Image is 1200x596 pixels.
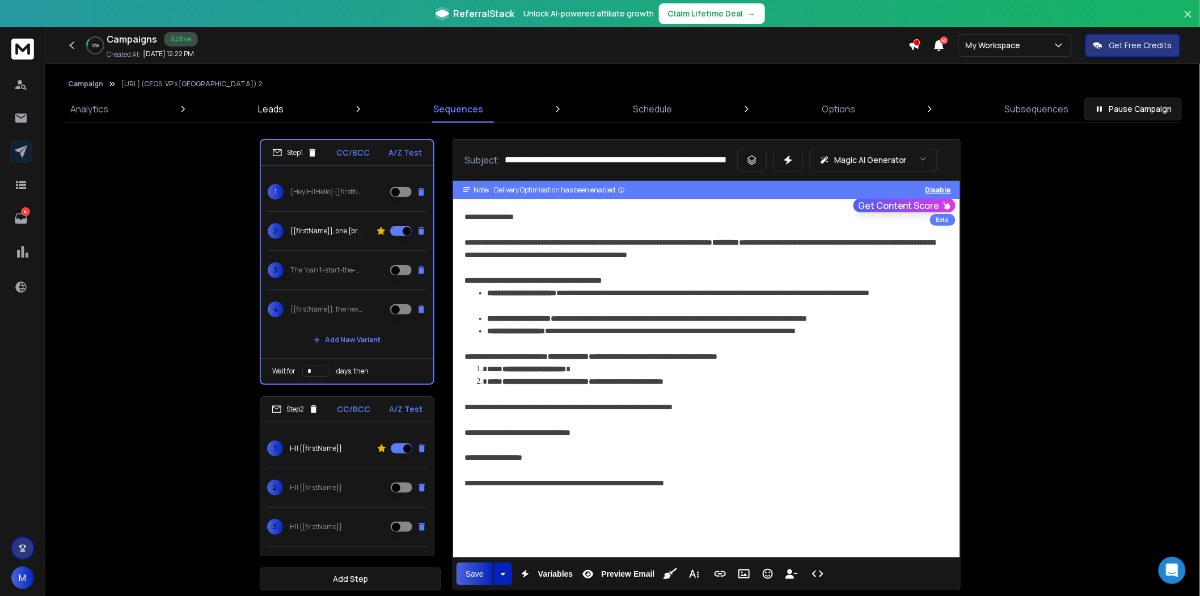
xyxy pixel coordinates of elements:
[709,563,731,585] button: Insert Link (Ctrl+K)
[966,40,1025,51] p: My Workspace
[853,199,956,212] button: Get Content Score
[290,522,342,531] p: HII {{firstName}}
[940,36,948,44] span: 50
[267,480,283,496] span: 2
[633,102,672,116] p: Schedule
[10,207,32,230] a: 4
[121,79,263,89] p: [URL] (CEOS, VP's [GEOGRAPHIC_DATA]) 2
[68,79,103,89] button: Campaign
[290,483,342,492] p: HII {{firstName}}
[272,148,318,158] div: Step 1
[683,563,705,585] button: More Text
[781,563,802,585] button: Insert Unsubscribe Link
[524,8,654,19] p: Unlock AI-powered affiliate growth
[1085,34,1180,57] button: Get Free Credits
[514,563,576,585] button: Variables
[164,32,198,47] div: Active
[1085,98,1182,120] button: Pause Campaign
[659,3,765,24] button: Claim Lifetime Deal→
[810,149,937,171] button: Magic AI Generator
[926,186,951,195] button: Disable
[272,367,295,376] p: Wait for
[11,566,34,589] button: M
[64,95,115,123] a: Analytics
[336,367,369,376] p: days, then
[733,563,755,585] button: Insert Image (Ctrl+P)
[258,102,284,116] p: Leads
[267,440,283,456] span: 1
[1181,7,1195,34] button: Close banner
[272,404,319,414] div: Step 2
[305,329,390,351] button: Add New Variant
[457,563,493,585] button: Save
[268,262,284,278] span: 3
[1159,557,1186,584] div: Open Intercom Messenger
[998,95,1076,123] a: Subsequences
[337,404,371,415] p: CC/BCC
[290,187,363,196] p: {Hey|Hi|Hello} {{firstName}}, {remember|recall|think back to} life before Slack? [URL] is {next|t...
[454,7,515,20] span: ReferralStack
[290,266,363,275] p: The “can’t-start-the-day-without-it” brief—{early access|exclusive access|VIP access} for {{compa...
[433,102,483,116] p: Sequences
[834,154,907,166] p: Magic AI Generator
[107,32,157,46] h1: Campaigns
[267,519,283,535] span: 3
[494,186,626,195] div: Delivery Optimisation has been enabled
[336,147,370,158] p: CC/BCC
[260,139,434,385] li: Step1CC/BCCA/Z Test1{Hey|Hi|Hello} {{firstName}}, {remember|recall|think back to} life before Sla...
[268,184,284,200] span: 1
[290,226,363,236] p: {{firstName}}, one {brief|quick note} to end dashboard fatigue—{claim it early|stake your claim now}
[389,404,422,415] p: A/Z Test
[822,102,855,116] p: Options
[1005,102,1069,116] p: Subsequences
[143,49,194,58] p: [DATE] 12:22 PM
[388,147,422,158] p: A/Z Test
[464,153,500,167] p: Subject:
[290,444,342,453] p: HII {{firstName}}
[577,563,657,585] button: Preview Email
[290,305,363,314] p: {{firstName}}, the next {must-have|essential|gotta-have} app is here—beat the rush
[91,42,99,49] p: 12 %
[1109,40,1172,51] p: Get Free Credits
[260,568,441,590] button: Add Step
[107,50,141,59] p: Created At:
[599,569,657,579] span: Preview Email
[536,569,576,579] span: Variables
[268,223,284,239] span: 2
[474,186,489,195] span: Note:
[815,95,862,123] a: Options
[660,563,681,585] button: Clean HTML
[70,102,108,116] p: Analytics
[21,207,30,216] p: 4
[757,563,779,585] button: Emoticons
[268,301,284,317] span: 4
[748,8,756,19] span: →
[251,95,290,123] a: Leads
[930,214,956,226] div: Beta
[626,95,679,123] a: Schedule
[426,95,490,123] a: Sequences
[807,563,829,585] button: Code View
